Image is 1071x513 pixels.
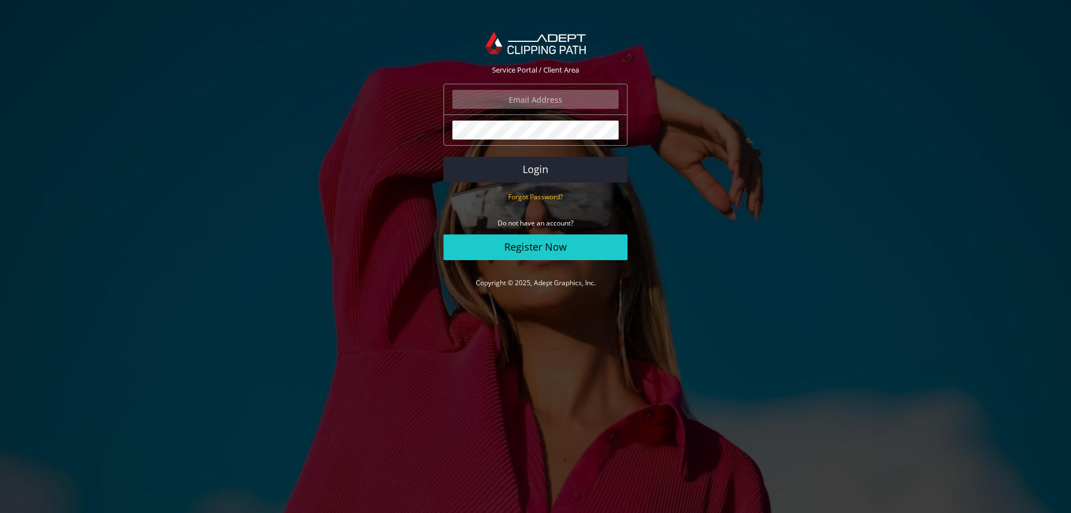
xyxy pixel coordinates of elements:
[443,157,628,183] button: Login
[492,65,579,75] span: Service Portal / Client Area
[452,90,619,109] input: Email Address
[476,278,596,287] a: Copyright © 2025, Adept Graphics, Inc.
[485,32,585,54] img: Adept Graphics
[508,192,563,202] small: Forgot Password?
[498,218,573,228] small: Do not have an account?
[443,234,628,260] a: Register Now
[508,191,563,202] a: Forgot Password?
